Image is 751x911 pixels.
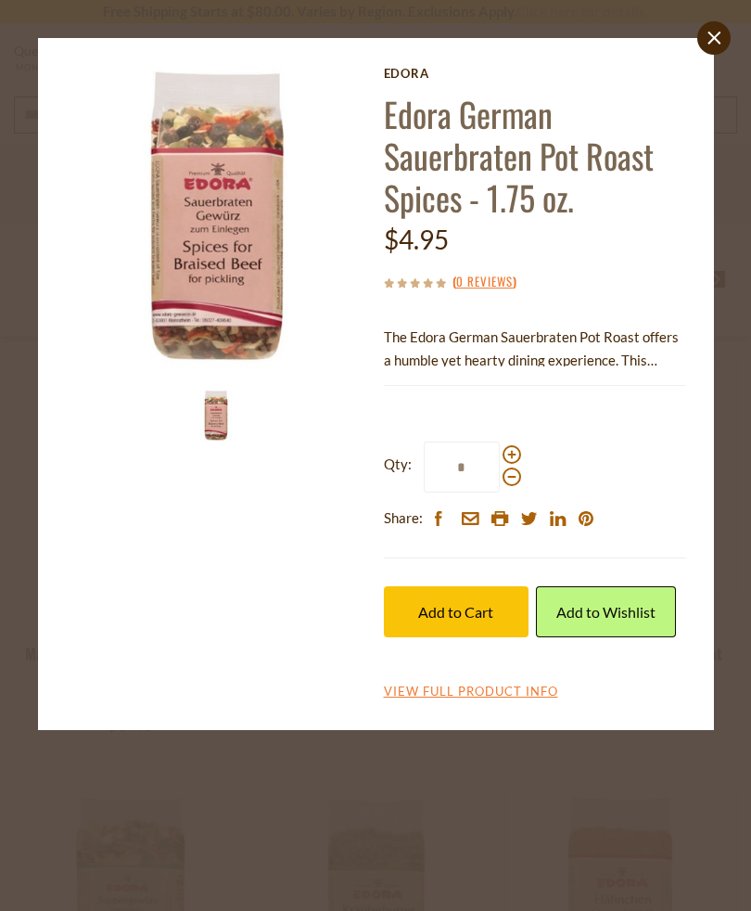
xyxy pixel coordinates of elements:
[456,272,513,292] a: 0 Reviews
[384,66,686,81] a: Edora
[190,390,242,442] img: Edora German Sauerbraten Pot Roast Spices
[424,442,500,493] input: Qty:
[384,453,412,476] strong: Qty:
[384,507,423,530] span: Share:
[384,586,528,637] button: Add to Cart
[66,66,368,368] img: Edora German Sauerbraten Pot Roast Spices
[384,224,449,255] span: $4.95
[384,89,654,222] a: Edora German Sauerbraten Pot Roast Spices - 1.75 oz.
[384,326,686,372] p: The Edora German Sauerbraten Pot Roast offers a humble yet hearty dining experience. This traditi...
[418,603,493,621] span: Add to Cart
[452,272,516,290] span: ( )
[384,684,558,700] a: View Full Product Info
[536,586,676,637] a: Add to Wishlist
